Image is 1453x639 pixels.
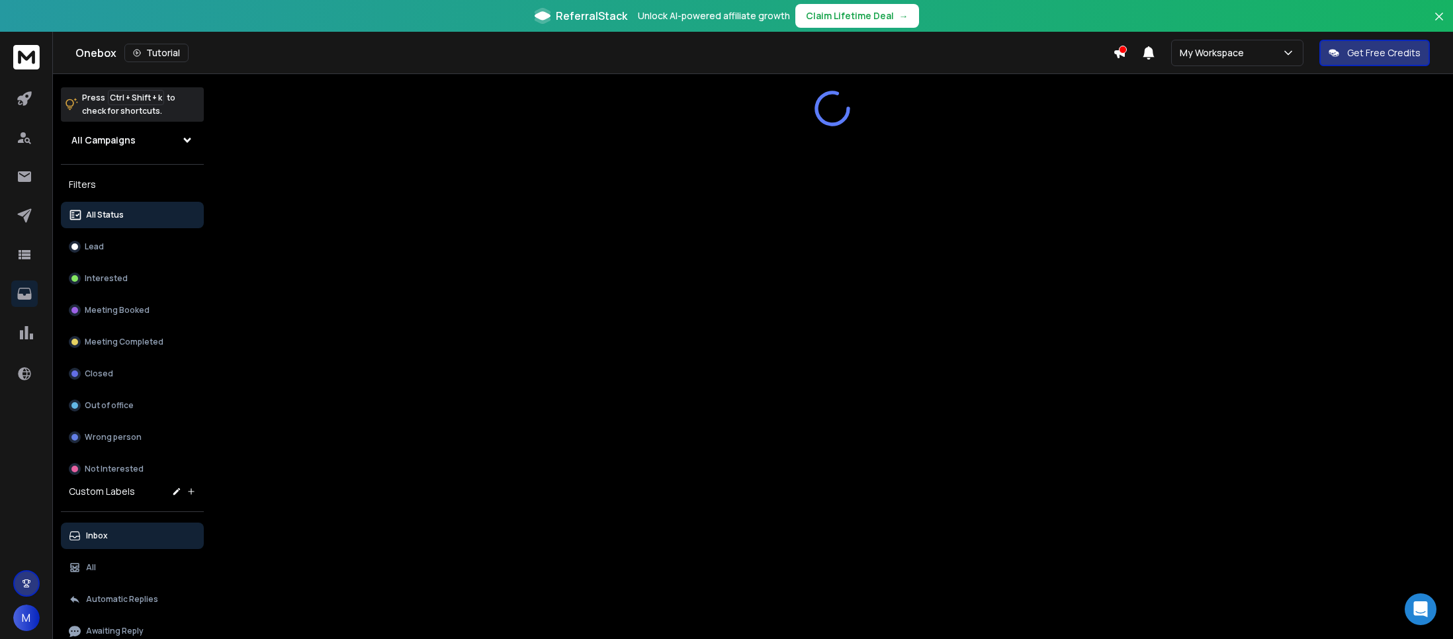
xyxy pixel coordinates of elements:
[61,523,204,549] button: Inbox
[61,361,204,387] button: Closed
[61,329,204,355] button: Meeting Completed
[638,9,790,22] p: Unlock AI-powered affiliate growth
[1431,8,1448,40] button: Close banner
[69,485,135,498] h3: Custom Labels
[61,456,204,482] button: Not Interested
[108,90,164,105] span: Ctrl + Shift + k
[75,44,1113,62] div: Onebox
[61,424,204,450] button: Wrong person
[61,586,204,613] button: Automatic Replies
[795,4,919,28] button: Claim Lifetime Deal→
[61,175,204,194] h3: Filters
[82,91,175,118] p: Press to check for shortcuts.
[86,531,108,541] p: Inbox
[1319,40,1430,66] button: Get Free Credits
[71,134,136,147] h1: All Campaigns
[86,626,144,636] p: Awaiting Reply
[86,210,124,220] p: All Status
[85,241,104,252] p: Lead
[899,9,908,22] span: →
[85,432,142,443] p: Wrong person
[85,337,163,347] p: Meeting Completed
[85,464,144,474] p: Not Interested
[61,234,204,260] button: Lead
[61,265,204,292] button: Interested
[61,554,204,581] button: All
[1180,46,1249,60] p: My Workspace
[85,368,113,379] p: Closed
[1405,593,1436,625] div: Open Intercom Messenger
[85,305,150,316] p: Meeting Booked
[13,605,40,631] button: M
[61,127,204,153] button: All Campaigns
[85,273,128,284] p: Interested
[61,202,204,228] button: All Status
[61,297,204,323] button: Meeting Booked
[556,8,627,24] span: ReferralStack
[86,594,158,605] p: Automatic Replies
[1347,46,1421,60] p: Get Free Credits
[61,392,204,419] button: Out of office
[85,400,134,411] p: Out of office
[124,44,189,62] button: Tutorial
[86,562,96,573] p: All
